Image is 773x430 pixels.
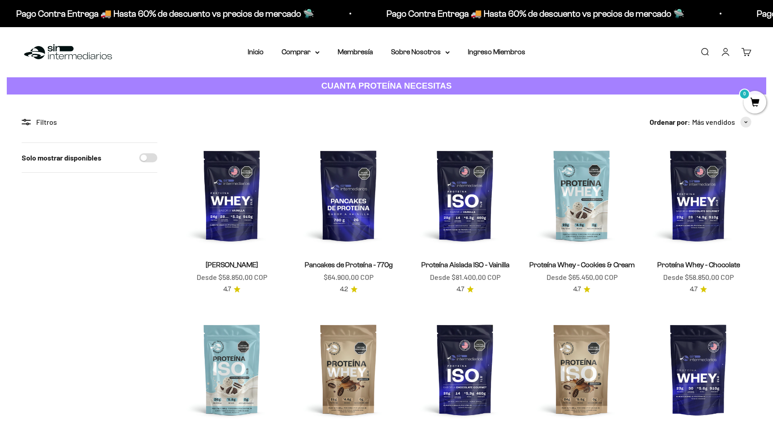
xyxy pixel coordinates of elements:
a: Membresía [338,48,373,56]
a: [PERSON_NAME] [206,261,258,269]
mark: 0 [739,89,750,99]
span: Ordenar por: [650,116,690,128]
a: Inicio [248,48,264,56]
a: Proteína Whey - Chocolate [657,261,740,269]
sale-price: Desde $58.850,00 COP [197,271,267,283]
span: Más vendidos [692,116,735,128]
sale-price: Desde $58.850,00 COP [663,271,734,283]
sale-price: $64.900,00 COP [324,271,373,283]
span: 4.7 [573,284,581,294]
strong: CUANTA PROTEÍNA NECESITAS [321,81,452,90]
a: CUANTA PROTEÍNA NECESITAS [7,77,766,95]
a: 4.74.7 de 5.0 estrellas [690,284,707,294]
sale-price: Desde $81.400,00 COP [430,271,500,283]
a: Proteína Whey - Cookies & Cream [529,261,635,269]
a: Ingreso Miembros [468,48,525,56]
span: 4.2 [340,284,348,294]
a: 4.24.2 de 5.0 estrellas [340,284,358,294]
sale-price: Desde $65.450,00 COP [547,271,617,283]
p: Pago Contra Entrega 🚚 Hasta 60% de descuento vs precios de mercado 🛸 [347,6,645,21]
a: Proteína Aislada ISO - Vainilla [421,261,509,269]
a: 4.74.7 de 5.0 estrellas [457,284,474,294]
span: 4.7 [457,284,464,294]
a: 4.74.7 de 5.0 estrellas [223,284,240,294]
button: Más vendidos [692,116,751,128]
summary: Comprar [282,46,320,58]
div: Filtros [22,116,157,128]
a: 4.74.7 de 5.0 estrellas [573,284,590,294]
span: 4.7 [223,284,231,294]
a: 0 [744,98,766,108]
a: Pancakes de Proteína - 770g [305,261,393,269]
label: Solo mostrar disponibles [22,152,101,164]
summary: Sobre Nosotros [391,46,450,58]
span: 4.7 [690,284,698,294]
